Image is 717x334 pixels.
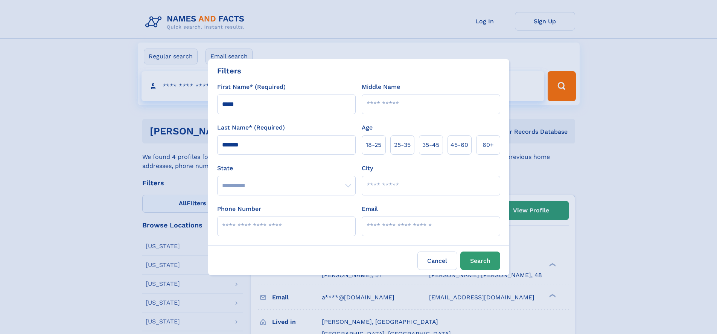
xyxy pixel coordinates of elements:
[483,140,494,149] span: 60+
[362,123,373,132] label: Age
[460,252,500,270] button: Search
[366,140,381,149] span: 18‑25
[422,140,439,149] span: 35‑45
[362,164,373,173] label: City
[394,140,411,149] span: 25‑35
[217,164,356,173] label: State
[217,204,261,214] label: Phone Number
[362,204,378,214] label: Email
[417,252,457,270] label: Cancel
[362,82,400,92] label: Middle Name
[217,123,285,132] label: Last Name* (Required)
[217,65,241,76] div: Filters
[451,140,468,149] span: 45‑60
[217,82,286,92] label: First Name* (Required)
